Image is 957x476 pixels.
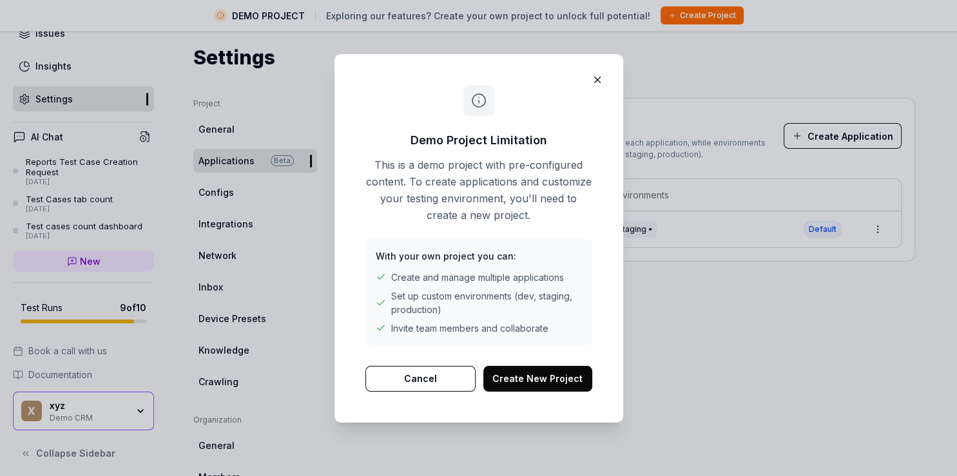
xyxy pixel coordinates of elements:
p: This is a demo project with pre-configured content. To create applications and customize your tes... [365,157,592,224]
button: Cancel [365,366,476,392]
li: Create and manage multiple applications [376,271,582,284]
li: Invite team members and collaborate [376,321,582,335]
li: Set up custom environments (dev, staging, production) [376,289,582,316]
h3: Demo Project Limitation [365,131,592,149]
button: Create New Project [483,366,592,392]
h4: With your own project you can: [376,249,582,263]
button: Close Modal [587,70,608,90]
